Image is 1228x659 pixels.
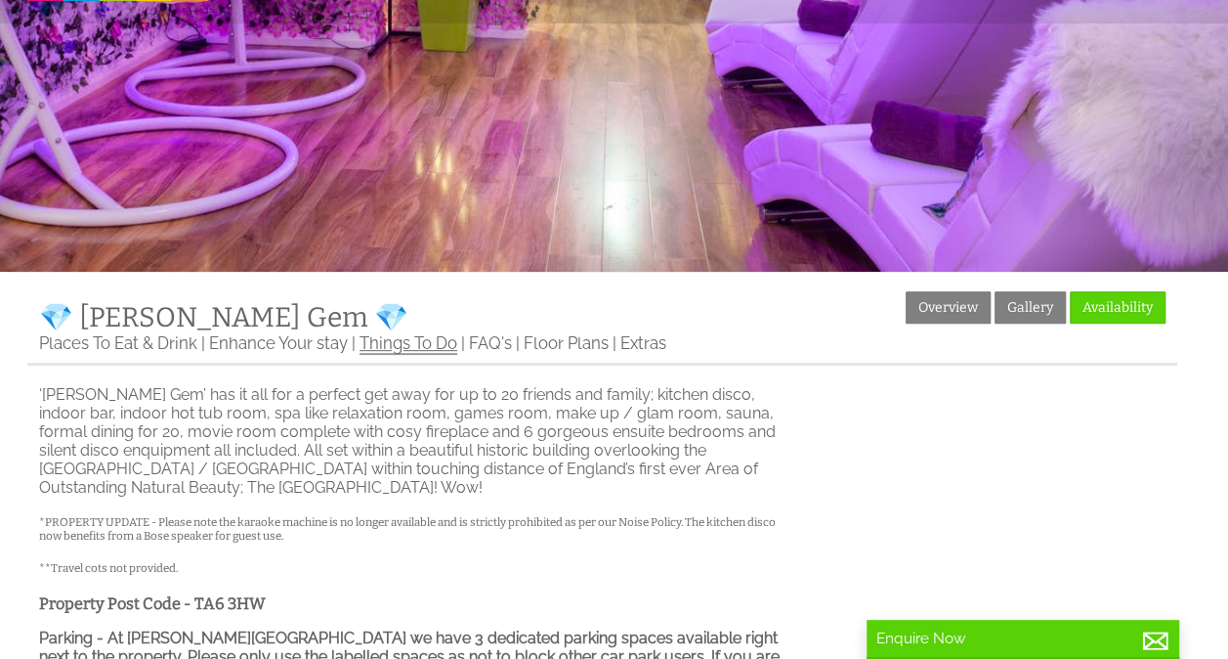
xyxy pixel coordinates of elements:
[469,333,512,353] a: FAQ's
[1070,291,1165,324] a: Availability
[209,333,348,353] a: Enhance Your stay
[620,333,666,353] a: Extras
[39,515,783,543] h5: *PROPERTY UPDATE - Please note the karaoke machine is no longer available and is strictly prohibi...
[39,561,783,575] h5: **Travel cots not provided.
[39,333,197,353] a: Places To Eat & Drink
[39,385,783,497] p: ‘[PERSON_NAME] Gem’ has it all for a perfect get away for up to 20 friends and family; kitchen di...
[39,594,266,613] strong: Property Post Code - TA6 3HW
[39,301,408,333] a: 💎 [PERSON_NAME] Gem 💎
[524,333,609,353] a: Floor Plans
[876,630,1169,647] p: Enquire Now
[906,291,991,324] a: Overview
[360,333,457,355] a: Things To Do
[995,291,1066,324] a: Gallery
